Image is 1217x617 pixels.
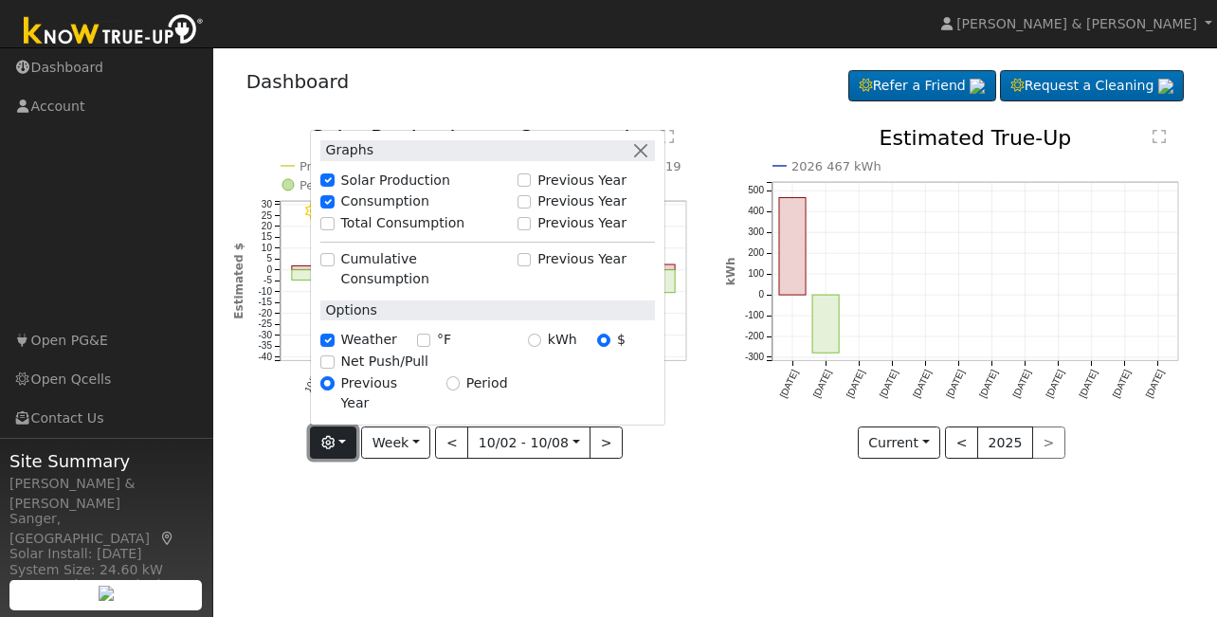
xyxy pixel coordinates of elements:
[435,426,468,459] button: <
[1144,368,1166,399] text: [DATE]
[14,10,213,53] img: Know True-Up
[518,217,531,230] input: Previous Year
[258,308,272,318] text: -20
[304,202,323,221] i: 10/02 - MostlyClear
[261,243,272,253] text: 10
[748,227,764,238] text: 300
[748,248,764,259] text: 200
[300,178,471,192] text: Peak Production Hour $3.59
[748,186,764,196] text: 500
[9,509,203,549] div: Sanger, [GEOGRAPHIC_DATA]
[320,300,376,320] label: Options
[845,368,866,399] text: [DATE]
[811,368,833,399] text: [DATE]
[300,159,400,173] text: Production $159
[724,258,737,286] text: kWh
[548,330,577,350] label: kWh
[320,217,334,230] input: Total Consumption
[341,373,427,413] label: Previous Year
[661,129,674,144] text: 
[518,195,531,209] input: Previous Year
[778,368,800,399] text: [DATE]
[779,198,806,296] rect: onclick=""
[1158,79,1173,94] img: retrieve
[341,213,465,233] label: Total Consumption
[99,586,114,601] img: retrieve
[758,290,764,300] text: 0
[320,355,334,369] input: Net Push/Pull
[261,232,272,243] text: 15
[748,207,764,217] text: 400
[518,253,531,266] input: Previous Year
[159,531,176,546] a: Map
[320,195,334,209] input: Consumption
[629,270,675,293] rect: onclick=""
[911,368,933,399] text: [DATE]
[258,286,272,297] text: -10
[1044,368,1066,399] text: [DATE]
[745,353,764,363] text: -300
[258,352,272,362] text: -40
[246,70,350,93] a: Dashboard
[1011,368,1033,399] text: [DATE]
[291,266,336,270] rect: onclick=""
[1111,368,1133,399] text: [DATE]
[261,199,272,209] text: 30
[341,352,428,372] label: Net Push/Pull
[258,298,272,308] text: -15
[1153,129,1166,144] text: 
[790,196,794,200] circle: onclick=""
[745,311,764,321] text: -100
[537,171,627,191] label: Previous Year
[590,426,623,459] button: >
[9,560,203,580] div: System Size: 24.60 kW
[361,426,430,459] button: Week
[417,334,430,347] input: °F
[341,330,397,350] label: Weather
[748,269,764,280] text: 100
[320,173,334,187] input: Solar Production
[1000,70,1184,102] a: Request a Cleaning
[791,159,881,173] text: 2026 467 kWh
[266,254,272,264] text: 5
[261,210,272,221] text: 25
[261,221,272,231] text: 20
[528,334,541,347] input: kWh
[597,334,610,347] input: $
[446,377,460,390] input: Period
[9,448,203,474] span: Site Summary
[617,330,626,350] label: $
[266,264,272,275] text: 0
[537,213,627,233] label: Previous Year
[535,159,681,173] text: Net Consumption -$119
[341,249,508,289] label: Cumulative Consumption
[9,474,203,514] div: [PERSON_NAME] & [PERSON_NAME]
[9,575,203,595] div: Storage Size: 60.0 kWh
[341,171,450,191] label: Solar Production
[258,319,272,330] text: -25
[263,276,272,286] text: -5
[745,332,764,342] text: -200
[258,341,272,352] text: -35
[629,264,675,270] rect: onclick=""
[878,368,899,399] text: [DATE]
[320,140,373,160] label: Graphs
[291,270,336,281] rect: onclick=""
[956,16,1197,31] span: [PERSON_NAME] & [PERSON_NAME]
[812,295,839,353] rect: onclick=""
[1078,368,1099,399] text: [DATE]
[320,377,334,390] input: Previous Year
[977,368,999,399] text: [DATE]
[848,70,996,102] a: Refer a Friend
[258,330,272,340] text: -30
[880,126,1072,150] text: Estimated True-Up
[945,426,978,459] button: <
[437,330,451,350] label: °F
[466,373,508,393] label: Period
[232,243,245,319] text: Estimated $
[944,368,966,399] text: [DATE]
[518,173,531,187] input: Previous Year
[320,253,334,266] input: Cumulative Consumption
[9,544,203,564] div: Solar Install: [DATE]
[537,249,627,269] label: Previous Year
